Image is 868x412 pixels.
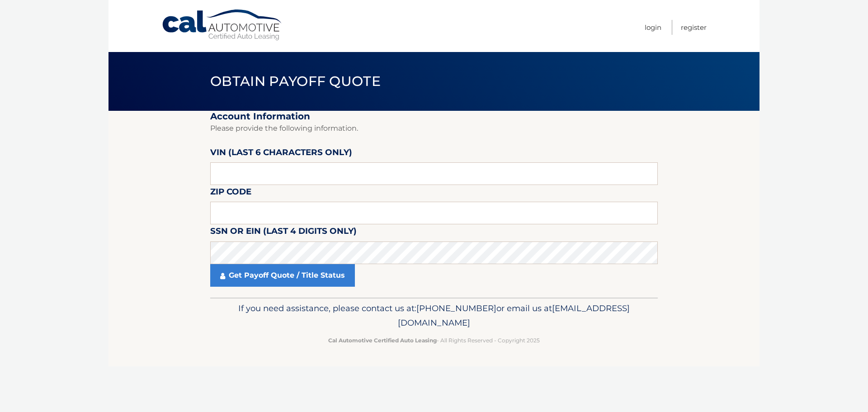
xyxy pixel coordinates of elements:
label: SSN or EIN (last 4 digits only) [210,224,357,241]
h2: Account Information [210,111,658,122]
label: VIN (last 6 characters only) [210,146,352,162]
label: Zip Code [210,185,251,202]
strong: Cal Automotive Certified Auto Leasing [328,337,437,344]
p: - All Rights Reserved - Copyright 2025 [216,336,652,345]
a: Register [681,20,707,35]
span: Obtain Payoff Quote [210,73,381,90]
a: Cal Automotive [161,9,283,41]
p: If you need assistance, please contact us at: or email us at [216,301,652,330]
a: Login [645,20,661,35]
span: [PHONE_NUMBER] [416,303,496,313]
p: Please provide the following information. [210,122,658,135]
a: Get Payoff Quote / Title Status [210,264,355,287]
